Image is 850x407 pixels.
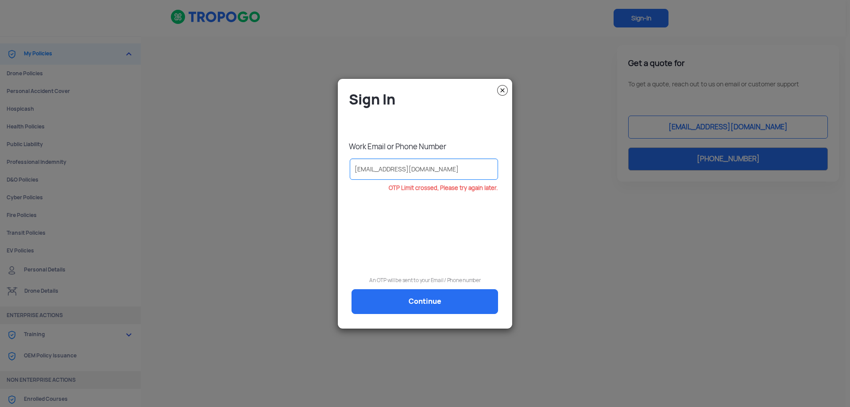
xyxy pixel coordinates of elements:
[350,159,498,180] input: Your Email Id / Phone Number
[344,185,498,191] p: OTP Limit crossed, Please try again later.
[344,276,506,285] p: An OTP will be sent to your Email / Phone number
[497,85,508,96] img: close
[349,90,506,109] h4: Sign In
[352,289,498,314] a: Continue
[349,142,506,151] p: Work Email or Phone Number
